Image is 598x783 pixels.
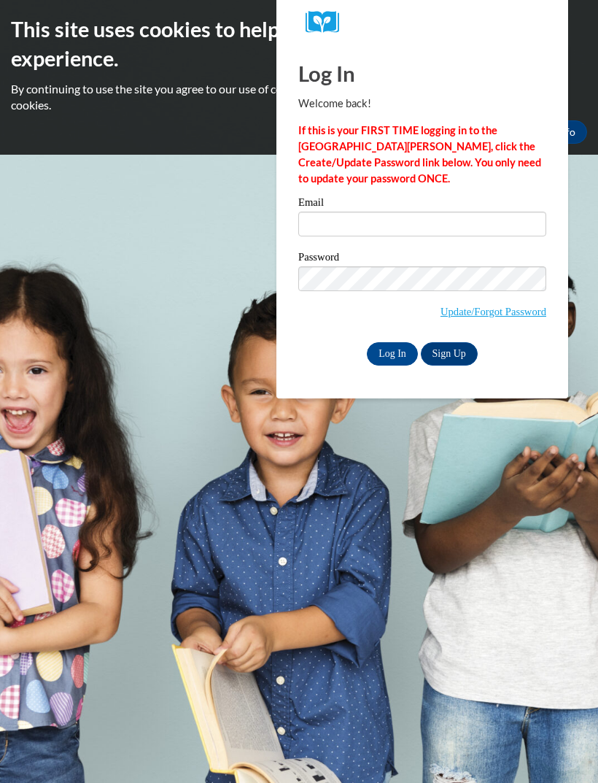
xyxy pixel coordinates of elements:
[298,124,541,185] strong: If this is your FIRST TIME logging in to the [GEOGRAPHIC_DATA][PERSON_NAME], click the Create/Upd...
[306,11,539,34] a: COX Campus
[540,725,586,771] iframe: Button to launch messaging window
[421,342,478,366] a: Sign Up
[440,306,546,317] a: Update/Forgot Password
[11,15,587,74] h2: This site uses cookies to help improve your learning experience.
[11,81,587,113] p: By continuing to use the site you agree to our use of cookies. Use the ‘More info’ button to read...
[367,342,418,366] input: Log In
[298,252,546,266] label: Password
[298,96,546,112] p: Welcome back!
[298,197,546,212] label: Email
[298,58,546,88] h1: Log In
[306,11,349,34] img: Logo brand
